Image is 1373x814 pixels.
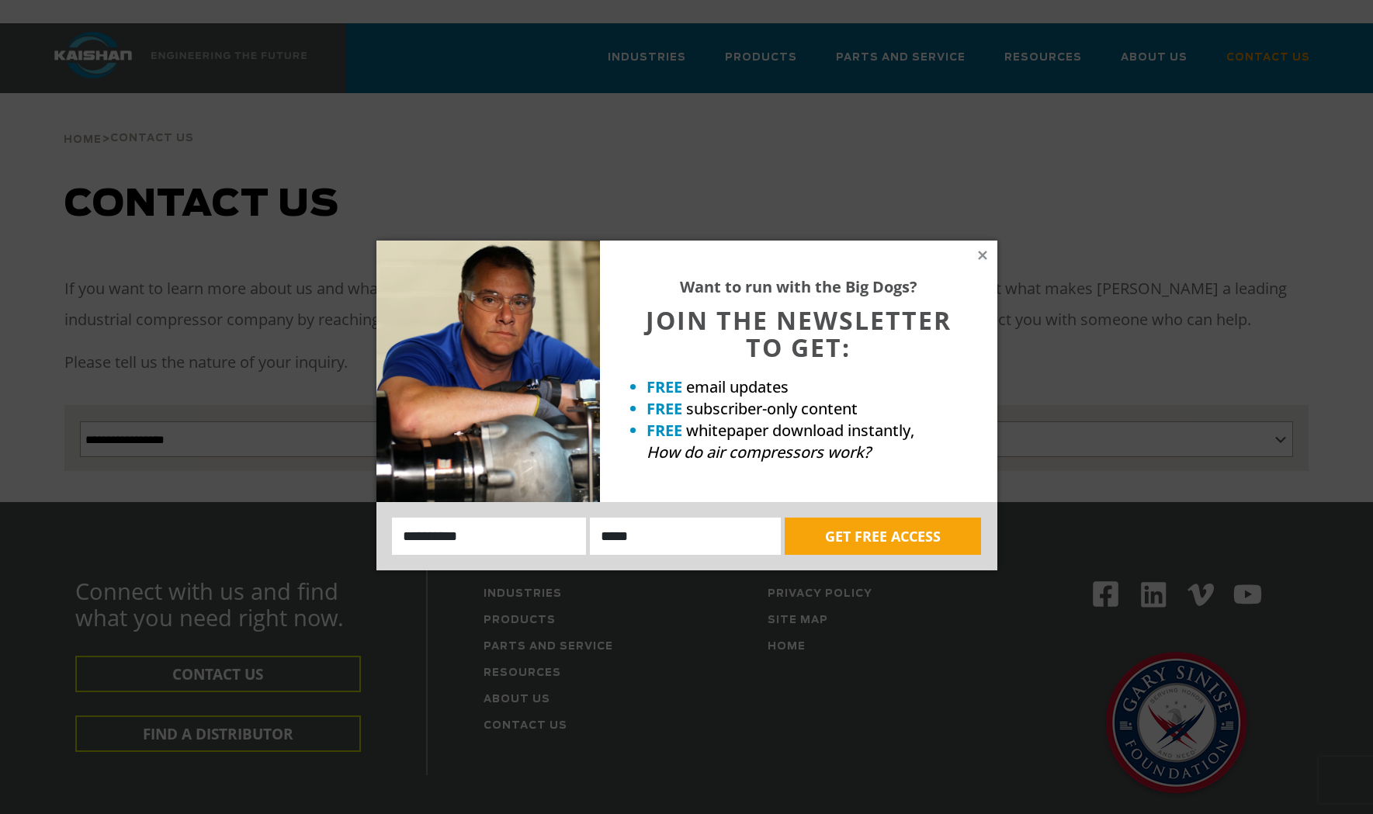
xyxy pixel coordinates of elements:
[647,420,682,441] strong: FREE
[686,398,858,419] span: subscriber-only content
[680,276,917,297] strong: Want to run with the Big Dogs?
[646,303,952,364] span: JOIN THE NEWSLETTER TO GET:
[976,248,990,262] button: Close
[590,518,781,555] input: Email
[785,518,981,555] button: GET FREE ACCESS
[686,420,914,441] span: whitepaper download instantly,
[647,398,682,419] strong: FREE
[392,518,587,555] input: Name:
[686,376,789,397] span: email updates
[647,442,871,462] em: How do air compressors work?
[647,376,682,397] strong: FREE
